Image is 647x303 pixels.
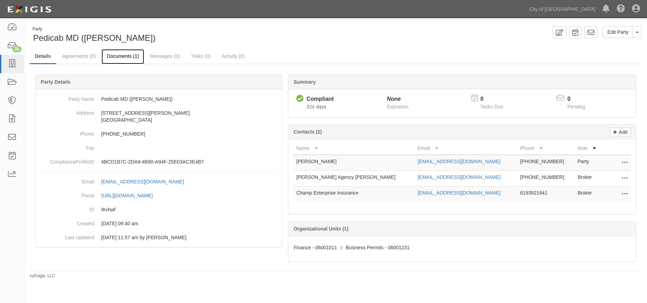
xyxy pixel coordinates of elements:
a: Tasks (0) [186,49,216,63]
dt: Created [38,217,94,227]
th: Role [575,142,603,155]
td: Champ Enterprise Insurance [293,187,415,202]
img: logo-5460c22ac91f19d4615b14bd174203de0afe785f0fc80cf4dbbc73dc1793850b.png [5,3,53,16]
a: [EMAIL_ADDRESS][DOMAIN_NAME] [418,159,500,164]
b: Party Details [41,79,70,85]
a: Details [30,49,56,64]
dt: Phone [38,127,94,137]
i: None [387,96,401,102]
dt: ComplianceProfileID [38,155,94,165]
dd: [PHONE_NUMBER] [38,127,279,141]
th: Phone [518,142,575,155]
td: [PHONE_NUMBER] [518,155,575,171]
a: Documents (1) [102,49,144,64]
dt: Fax [38,141,94,151]
a: [URL][DOMAIN_NAME] [101,193,161,198]
a: City of [GEOGRAPHIC_DATA] [526,2,599,16]
div: [EMAIL_ADDRESS][DOMAIN_NAME] [101,178,184,185]
th: Email [415,142,518,155]
a: Agreements (0) [57,49,101,63]
dd: 9rvhwf [38,203,279,217]
dt: Party Name [38,92,94,103]
dd: [STREET_ADDRESS][PERSON_NAME] [GEOGRAPHIC_DATA] [38,106,279,127]
span: Pedicab MD ([PERSON_NAME]) [33,33,156,43]
td: [PERSON_NAME] Agency [PERSON_NAME] [293,171,415,187]
td: [PHONE_NUMBER] [518,171,575,187]
p: 0 [481,95,512,103]
a: Edit Party [603,26,633,38]
div: Compliant [306,95,334,103]
div: Party [32,26,156,32]
dd: 01/04/2024 09:40 am [38,217,279,230]
a: [EMAIL_ADDRESS][DOMAIN_NAME] [418,174,500,180]
dt: ID [38,203,94,213]
td: [PERSON_NAME] [293,155,415,171]
div: Pedicab MD (Mark Duran) [30,26,330,44]
td: Broker [575,187,603,202]
a: Activity (0) [217,49,250,63]
dd: 09/02/2025 11:57 am by Tiffany Saich [38,230,279,244]
i: Compliant [296,95,304,103]
span: Pending [567,104,585,109]
span: Since 10/22/2024 [306,104,326,109]
small: by [30,273,55,279]
span: Finance - 06001011 [293,245,337,250]
td: 6193921941 [518,187,575,202]
b: Summary [293,79,316,85]
span: Expiration [387,104,408,109]
b: Organizational Units (1) [293,226,348,232]
p: 0 [567,95,594,103]
dt: Portal [38,189,94,199]
a: [EMAIL_ADDRESS][DOMAIN_NAME] [101,179,192,184]
span: Tasks Due [481,104,503,109]
b: Contacts (2) [293,129,322,135]
p: Add [617,128,627,136]
a: [EMAIL_ADDRESS][DOMAIN_NAME] [418,190,500,196]
p: 4BCD1B7C-2DA9-4B90-A94F-25E03AC3E4B7 [101,158,279,165]
dt: Last Updated [38,230,94,241]
td: Party [575,155,603,171]
dd: Pedicab MD ([PERSON_NAME]) [38,92,279,106]
i: Help Center - Complianz [617,5,625,13]
td: Broker [575,171,603,187]
dt: Address [38,106,94,116]
th: Name [293,142,415,155]
a: Add [610,128,631,136]
a: Exigis, LLC [34,273,55,278]
span: Business Permits - 06001231 [346,245,410,250]
dt: Email [38,175,94,185]
div: 25 [12,46,22,52]
a: Messages (0) [145,49,185,63]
